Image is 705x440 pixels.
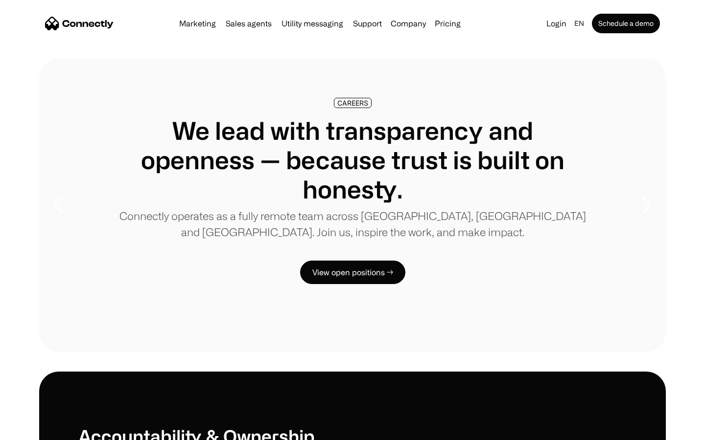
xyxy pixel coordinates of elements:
ul: Language list [20,423,59,437]
a: Schedule a demo [592,14,660,33]
a: Sales agents [222,20,276,27]
p: Connectly operates as a fully remote team across [GEOGRAPHIC_DATA], [GEOGRAPHIC_DATA] and [GEOGRA... [117,208,587,240]
div: en [574,17,584,30]
div: CAREERS [337,99,368,107]
a: Support [349,20,386,27]
a: Login [542,17,570,30]
a: Utility messaging [278,20,347,27]
h1: We lead with transparency and openness — because trust is built on honesty. [117,116,587,204]
a: View open positions → [300,261,405,284]
div: Company [391,17,426,30]
a: Marketing [175,20,220,27]
aside: Language selected: English [10,422,59,437]
a: Pricing [431,20,465,27]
